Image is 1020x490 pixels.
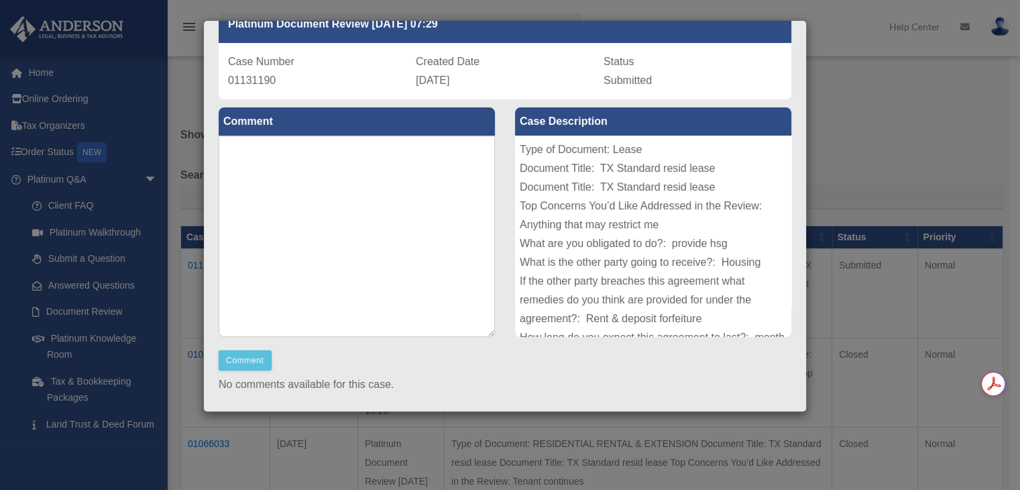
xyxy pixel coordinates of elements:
[228,56,294,67] span: Case Number
[416,75,449,86] span: [DATE]
[604,75,652,86] span: Submitted
[416,56,479,67] span: Created Date
[219,375,791,394] p: No comments available for this case.
[219,5,791,43] div: Platinum Document Review [DATE] 07:29
[219,107,495,136] label: Comment
[515,107,791,136] label: Case Description
[515,136,791,337] div: Type of Document: Lease Document Title: TX Standard resid lease Document Title: TX Standard resid...
[219,350,272,371] button: Comment
[604,56,634,67] span: Status
[228,75,276,86] span: 01131190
